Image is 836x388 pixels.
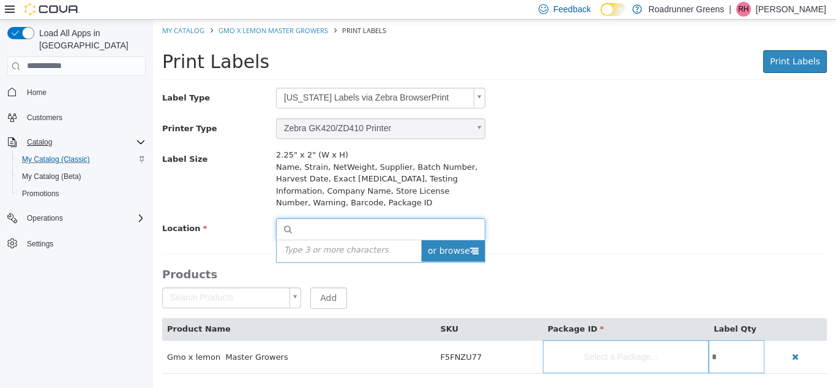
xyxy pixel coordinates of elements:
[22,154,90,164] span: My Catalog (Classic)
[738,2,748,17] span: RH
[17,169,146,184] span: My Catalog (Beta)
[9,204,54,213] span: Location
[617,37,667,47] span: Print Labels
[123,129,332,142] div: 2.25" x 2" (W x H)
[12,151,151,168] button: My Catalog (Classic)
[157,268,194,289] button: Add
[648,2,724,17] p: Roadrunner Greens
[9,321,282,354] td: Gmo x lemon Master Growers
[2,134,151,151] button: Catalog
[22,211,146,226] span: Operations
[9,104,64,113] span: Printer Type
[189,6,233,15] span: Print Labels
[123,99,332,120] a: Zebra GK420/ZD410 Printer
[17,152,146,167] span: My Catalog (Classic)
[9,31,116,53] span: Print Labels
[24,3,80,15] img: Cova
[27,88,47,97] span: Home
[282,299,389,321] th: SKU
[17,186,64,201] a: Promotions
[395,305,451,314] span: Package ID
[600,3,626,16] input: Dark Mode
[610,31,674,53] button: Print Labels
[22,110,67,125] a: Customers
[736,2,751,17] div: Rico Hinjos
[124,69,316,88] span: [US_STATE] Labels via Zebra BrowserPrint
[2,234,151,252] button: Settings
[9,268,148,289] a: Search Products
[123,68,332,89] a: [US_STATE] Labels via Zebra BrowserPrint
[10,268,132,288] span: Search Products
[27,213,63,223] span: Operations
[2,210,151,227] button: Operations
[22,85,146,100] span: Home
[729,2,731,17] p: |
[2,83,151,101] button: Home
[22,172,81,181] span: My Catalog (Beta)
[34,27,146,51] span: Load All Apps in [GEOGRAPHIC_DATA]
[22,135,146,150] span: Catalog
[7,78,146,284] nav: Complex example
[65,6,175,15] a: Gmo x lemon Master Growers
[268,221,332,242] span: or browse
[282,321,389,354] td: F5FNZU77
[123,142,332,189] div: Name, Strain, NetWeight, Supplier, Batch Number, Harvest Date, Exact [MEDICAL_DATA], Testing Info...
[9,74,57,83] span: Label Type
[2,108,151,126] button: Customers
[22,85,51,100] a: Home
[12,185,151,202] button: Promotions
[556,299,611,321] th: Label Qty
[9,248,674,262] h3: Products
[756,2,826,17] p: [PERSON_NAME]
[22,235,146,251] span: Settings
[9,135,54,144] span: Label Size
[22,237,58,251] a: Settings
[553,3,591,15] span: Feedback
[12,168,151,185] button: My Catalog (Beta)
[17,169,86,184] a: My Catalog (Beta)
[27,137,52,147] span: Catalog
[22,211,68,226] button: Operations
[124,99,316,119] span: Zebra GK420/ZD410 Printer
[22,135,57,150] button: Catalog
[27,113,62,123] span: Customers
[27,239,53,249] span: Settings
[9,299,282,321] th: Product Name
[22,189,59,199] span: Promotions
[22,110,146,125] span: Customers
[17,152,95,167] a: My Catalog (Classic)
[9,6,51,15] a: My Catalog
[17,186,146,201] span: Promotions
[390,321,556,354] a: Select a Package...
